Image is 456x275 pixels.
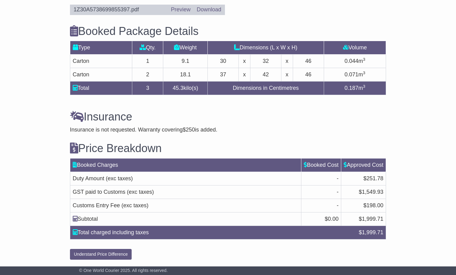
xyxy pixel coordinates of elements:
td: Dimensions (L x W x H) [208,41,324,55]
span: Customs Entry Fee [73,202,120,208]
td: Type [70,41,132,55]
span: $198.00 [363,202,383,208]
td: x [281,55,293,68]
div: Total charged including taxes [70,228,356,237]
span: 1,999.71 [362,216,383,222]
td: Booked Charges [70,158,301,172]
span: - [337,189,338,195]
sup: 3 [363,71,365,75]
span: 0.00 [328,216,338,222]
span: $251.78 [363,175,383,181]
td: 2 [132,68,163,82]
td: x [239,68,250,82]
span: Duty Amount [73,175,104,181]
h3: Insurance [70,111,386,123]
td: 1 [132,55,163,68]
td: 46 [293,55,324,68]
a: Download [197,6,221,13]
td: 46 [293,68,324,82]
td: 9.1 [163,55,208,68]
span: - [337,175,338,181]
span: 1,999.71 [362,229,383,235]
td: Total [70,82,132,95]
span: 0.044 [345,58,358,64]
td: $ [341,212,386,226]
div: Insurance is not requested. Warranty covering is added. [70,127,386,133]
td: kilo(s) [163,82,208,95]
span: - [337,202,338,208]
div: 1Z30A5738699855397.pdf [71,6,168,13]
span: © One World Courier 2025. All rights reserved. [79,268,168,273]
td: x [281,68,293,82]
sup: 3 [363,84,365,89]
td: Subtotal [70,212,301,226]
td: Weight [163,41,208,55]
td: 18.1 [163,68,208,82]
td: Carton [70,68,132,82]
div: $ [356,228,386,237]
span: GST paid to Customs [73,189,126,195]
td: 42 [250,68,281,82]
td: $ [301,212,341,226]
sup: 3 [363,57,365,62]
h3: Booked Package Details [70,25,386,37]
span: $250 [183,127,195,133]
span: (exc taxes) [122,202,149,208]
td: Carton [70,55,132,68]
td: Approved Cost [341,158,386,172]
td: x [239,55,250,68]
td: Volume [324,41,386,55]
td: 37 [208,68,239,82]
td: Qty. [132,41,163,55]
button: Understand Price Difference [70,249,132,260]
td: m [324,68,386,82]
td: 30 [208,55,239,68]
span: 0.187 [345,85,358,91]
span: $1,549.93 [359,189,383,195]
span: 45.3 [173,85,184,91]
td: 32 [250,55,281,68]
td: m [324,55,386,68]
td: m [324,82,386,95]
span: 0.071 [345,71,358,78]
h3: Price Breakdown [70,142,386,155]
span: (exc taxes) [106,175,133,181]
a: Preview [171,6,191,13]
span: (exc taxes) [127,189,154,195]
td: Dimensions in Centimetres [208,82,324,95]
td: 3 [132,82,163,95]
td: Booked Cost [301,158,341,172]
